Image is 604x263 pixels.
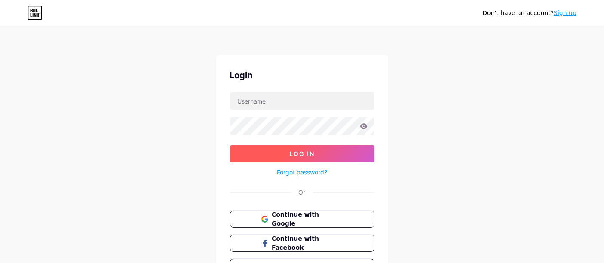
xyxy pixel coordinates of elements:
div: Or [299,188,306,197]
input: Username [230,92,374,110]
div: Login [230,69,374,82]
span: Continue with Facebook [272,234,343,252]
button: Continue with Facebook [230,235,374,252]
div: Don't have an account? [482,9,576,18]
a: Forgot password? [277,168,327,177]
span: Log In [289,150,315,157]
button: Continue with Google [230,211,374,228]
button: Log In [230,145,374,162]
span: Continue with Google [272,210,343,228]
a: Sign up [554,9,576,16]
